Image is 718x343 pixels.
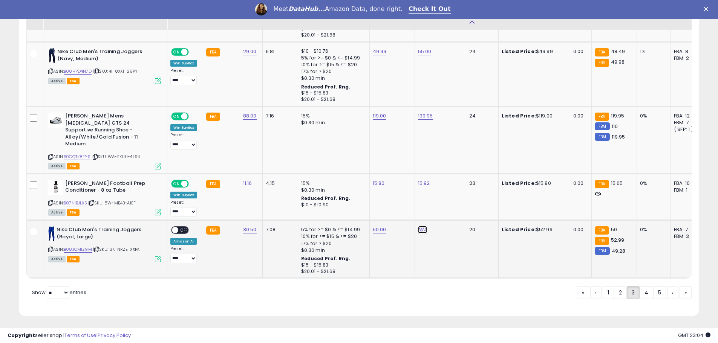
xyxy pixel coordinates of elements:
img: 31gobnsF9vL._SL40_.jpg [48,48,55,63]
div: ASIN: [48,113,161,168]
div: FBA: 10 [674,180,699,187]
small: FBA [595,180,609,188]
a: 55.00 [418,48,432,55]
span: OFF [188,49,200,55]
div: 6.81 [266,48,292,55]
div: ( SFP: 1 ) [674,126,699,133]
div: $10 - $10.76 [301,48,364,55]
div: Preset: [170,246,197,263]
span: › [672,289,674,296]
div: FBA: 12 [674,113,699,119]
div: $15 - $15.83 [301,262,364,268]
span: ON [172,49,181,55]
small: FBA [595,48,609,56]
a: 4 [640,286,653,299]
b: Reduced Prof. Rng. [301,84,351,90]
div: $0.30 min [301,75,364,82]
a: 15.92 [418,180,430,187]
span: 49.28 [612,247,626,255]
a: 119.00 [373,112,386,120]
span: ON [172,113,181,120]
span: 15.65 [611,180,623,187]
span: All listings currently available for purchase on Amazon [48,256,66,262]
a: 30.50 [243,226,257,233]
div: $0.30 min [301,187,364,194]
div: 0% [640,180,665,187]
b: Listed Price: [502,226,536,233]
div: 17% for > $20 [301,68,364,75]
span: 110 [612,123,618,130]
div: 23 [469,180,493,187]
img: 3121WeOKE7L._SL40_.jpg [48,226,55,241]
span: 119.95 [611,112,625,119]
div: 10% for >= $15 & <= $20 [301,61,364,68]
div: 0.00 [573,226,586,233]
div: Close [704,7,711,11]
span: | SKU: WA-EKUH-4L94 [92,154,140,160]
b: Nike Club Men's Training Joggers (Royal, Large) [57,226,148,242]
small: FBM [595,133,609,141]
small: FBA [595,113,609,121]
small: FBA [206,226,220,235]
span: ‹ [595,289,597,296]
div: 20 [469,226,493,233]
small: FBA [206,48,220,56]
b: Reduced Prof. Rng. [301,195,351,201]
span: All listings currently available for purchase on Amazon [48,78,66,84]
img: 410TRwjBCgL._SL40_.jpg [48,113,63,128]
a: 50.00 [373,226,386,233]
b: Listed Price: [502,180,536,187]
div: ASIN: [48,48,161,83]
div: Win BuyBox [170,60,197,67]
div: 15% [301,180,364,187]
div: 5% for >= $0 & <= $14.99 [301,55,364,61]
img: 31EpFLthHjL._SL40_.jpg [48,180,63,195]
a: 139.95 [418,112,433,120]
div: 24 [469,48,493,55]
img: Profile image for Georgie [255,3,267,15]
span: FBA [67,78,80,84]
div: FBM: 2 [674,55,699,62]
span: 2025-10-8 23:04 GMT [678,332,710,339]
b: Listed Price: [502,112,536,119]
i: DataHub... [288,5,325,12]
a: B08HPD4N7D [64,68,92,75]
div: 0.00 [573,48,586,55]
a: 3 [627,286,640,299]
div: 15% [301,113,364,119]
small: FBM [595,247,609,255]
a: 49.99 [373,48,387,55]
small: FBA [595,226,609,235]
div: 5% for >= $0 & <= $14.99 [301,226,364,233]
span: OFF [188,180,200,187]
div: 0% [640,113,665,119]
a: 2 [614,286,627,299]
div: 0.00 [573,113,586,119]
span: OFF [188,113,200,120]
a: B07N1BJLX5 [64,200,87,206]
div: 0.00 [573,180,586,187]
b: Listed Price: [502,48,536,55]
div: $15.80 [502,180,564,187]
span: | SKU: 6K-NRZE-XXPK [93,246,139,252]
span: 52.99 [611,236,625,244]
small: FBM [595,122,609,130]
a: 88.00 [243,112,257,120]
b: Reduced Prof. Rng. [301,255,351,262]
div: ASIN: [48,180,161,215]
a: 15.80 [373,180,385,187]
div: FBA: 8 [674,48,699,55]
span: FBA [67,256,80,262]
b: Nike Club Men's Training Joggers (Navy, Medium) [57,48,149,64]
span: Show: entries [32,289,86,296]
div: 4.15 [266,180,292,187]
span: 119.95 [612,133,625,140]
span: « [582,289,584,296]
div: $20.01 - $21.68 [301,268,364,275]
a: Check It Out [409,5,451,14]
span: All listings currently available for purchase on Amazon [48,163,66,169]
div: FBM: 7 [674,119,699,126]
div: 24 [469,113,493,119]
span: 48.49 [611,48,625,55]
div: FBA: 7 [674,226,699,233]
